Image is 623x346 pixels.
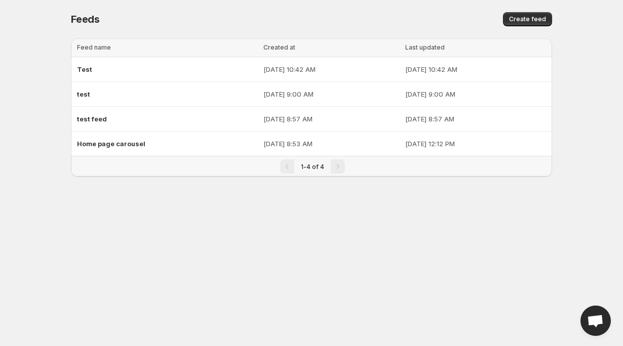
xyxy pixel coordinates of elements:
[405,44,445,51] span: Last updated
[405,139,546,149] p: [DATE] 12:12 PM
[263,44,295,51] span: Created at
[77,115,107,123] span: test feed
[405,89,546,99] p: [DATE] 9:00 AM
[263,139,400,149] p: [DATE] 8:53 AM
[263,64,400,74] p: [DATE] 10:42 AM
[71,156,552,177] nav: Pagination
[77,140,145,148] span: Home page carousel
[71,13,100,25] span: Feeds
[77,90,90,98] span: test
[405,64,546,74] p: [DATE] 10:42 AM
[503,12,552,26] button: Create feed
[301,163,324,170] span: 1-4 of 4
[77,65,92,73] span: Test
[509,15,546,23] span: Create feed
[77,44,111,51] span: Feed name
[405,114,546,124] p: [DATE] 8:57 AM
[580,306,611,336] div: Open chat
[263,89,400,99] p: [DATE] 9:00 AM
[263,114,400,124] p: [DATE] 8:57 AM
